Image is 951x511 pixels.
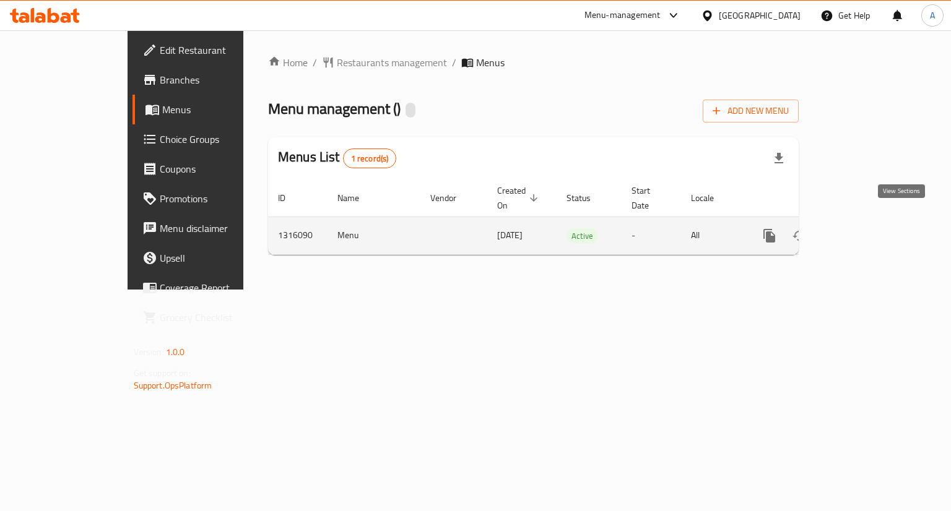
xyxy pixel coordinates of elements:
[134,377,212,393] a: Support.OpsPlatform
[337,191,375,205] span: Name
[132,124,287,154] a: Choice Groups
[162,102,277,117] span: Menus
[160,72,277,87] span: Branches
[160,221,277,236] span: Menu disclaimer
[567,191,607,205] span: Status
[343,148,397,168] div: Total records count
[452,55,456,70] li: /
[764,144,794,173] div: Export file
[132,65,287,95] a: Branches
[313,55,317,70] li: /
[930,9,935,22] span: A
[784,221,814,251] button: Change Status
[132,95,287,124] a: Menus
[344,153,396,165] span: 1 record(s)
[268,217,328,254] td: 1316090
[567,228,598,243] div: Active
[268,95,401,122] span: Menu management ( )
[160,161,277,176] span: Coupons
[160,191,277,206] span: Promotions
[755,221,784,251] button: more
[476,55,505,70] span: Menus
[132,184,287,213] a: Promotions
[497,183,542,213] span: Created On
[337,55,447,70] span: Restaurants management
[745,179,884,217] th: Actions
[719,9,801,22] div: [GEOGRAPHIC_DATA]
[132,243,287,273] a: Upsell
[134,344,164,360] span: Version:
[278,148,396,168] h2: Menus List
[268,55,799,70] nav: breadcrumb
[584,8,661,23] div: Menu-management
[132,303,287,332] a: Grocery Checklist
[328,217,420,254] td: Menu
[132,154,287,184] a: Coupons
[166,344,185,360] span: 1.0.0
[497,227,523,243] span: [DATE]
[134,365,191,381] span: Get support on:
[160,310,277,325] span: Grocery Checklist
[622,217,681,254] td: -
[132,273,287,303] a: Coverage Report
[703,100,799,122] button: Add New Menu
[268,55,308,70] a: Home
[430,191,472,205] span: Vendor
[132,35,287,65] a: Edit Restaurant
[278,191,302,205] span: ID
[322,55,447,70] a: Restaurants management
[132,213,287,243] a: Menu disclaimer
[160,43,277,58] span: Edit Restaurant
[632,183,666,213] span: Start Date
[713,103,789,119] span: Add New Menu
[268,179,884,255] table: enhanced table
[160,251,277,265] span: Upsell
[160,280,277,295] span: Coverage Report
[567,229,598,243] span: Active
[691,191,730,205] span: Locale
[681,217,745,254] td: All
[160,132,277,147] span: Choice Groups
